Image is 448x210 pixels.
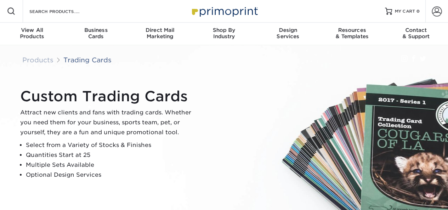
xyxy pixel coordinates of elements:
[63,56,112,64] a: Trading Cards
[320,27,384,40] div: & Templates
[320,27,384,33] span: Resources
[256,27,320,40] div: Services
[320,23,384,45] a: Resources& Templates
[26,170,197,180] li: Optional Design Services
[26,160,197,170] li: Multiple Sets Available
[20,88,197,105] h1: Custom Trading Cards
[395,8,415,15] span: MY CART
[128,27,192,33] span: Direct Mail
[192,23,256,45] a: Shop ByIndustry
[192,27,256,33] span: Shop By
[26,150,197,160] li: Quantities Start at 25
[64,27,128,33] span: Business
[22,56,53,64] a: Products
[128,23,192,45] a: Direct MailMarketing
[26,140,197,150] li: Select from a Variety of Stocks & Finishes
[384,27,448,40] div: & Support
[384,27,448,33] span: Contact
[384,23,448,45] a: Contact& Support
[20,108,197,137] p: Attract new clients and fans with trading cards. Whether you need them for your business, sports ...
[189,4,260,19] img: Primoprint
[64,27,128,40] div: Cards
[128,27,192,40] div: Marketing
[29,7,98,16] input: SEARCH PRODUCTS.....
[192,27,256,40] div: Industry
[64,23,128,45] a: BusinessCards
[256,27,320,33] span: Design
[416,9,420,14] span: 0
[256,23,320,45] a: DesignServices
